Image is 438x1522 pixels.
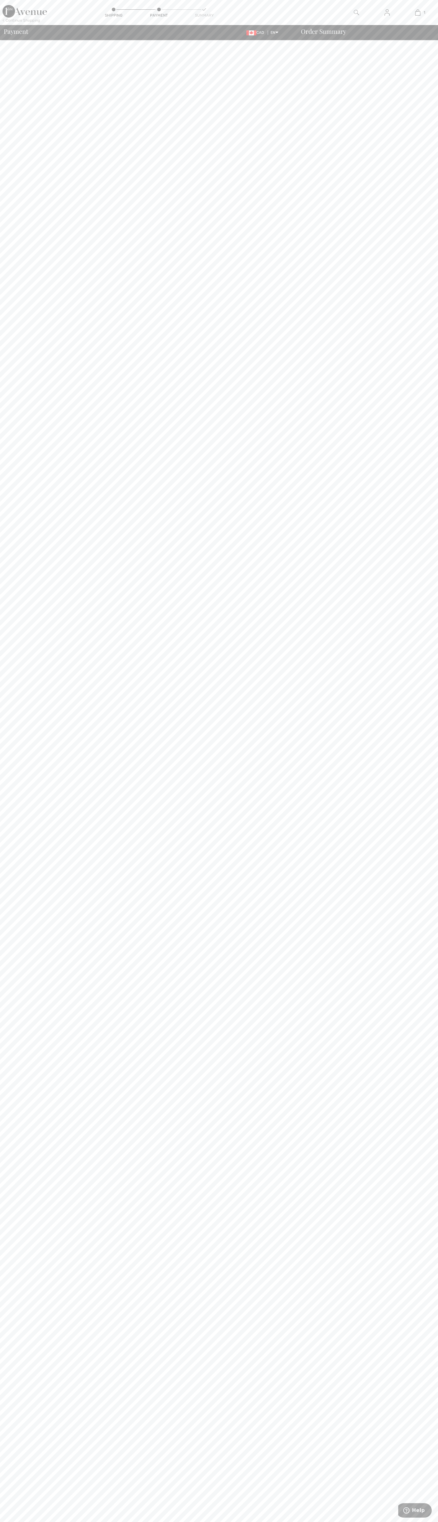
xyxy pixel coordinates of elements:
img: search the website [354,9,359,16]
span: CAD [246,30,267,35]
iframe: Opens a widget where you can find more information [398,1503,432,1519]
img: Canadian Dollar [246,30,256,35]
span: Payment [4,28,28,34]
a: 1 [403,9,433,16]
div: Summary [195,13,214,18]
img: My Bag [415,9,420,16]
div: Order Summary [293,28,434,34]
div: < Continue Shopping [3,18,40,23]
div: Shipping [104,13,123,18]
span: 1 [424,10,425,15]
span: EN [271,30,278,35]
a: Sign In [379,9,395,17]
div: Payment [150,13,168,18]
img: 1ère Avenue [3,5,47,18]
img: My Info [384,9,390,16]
